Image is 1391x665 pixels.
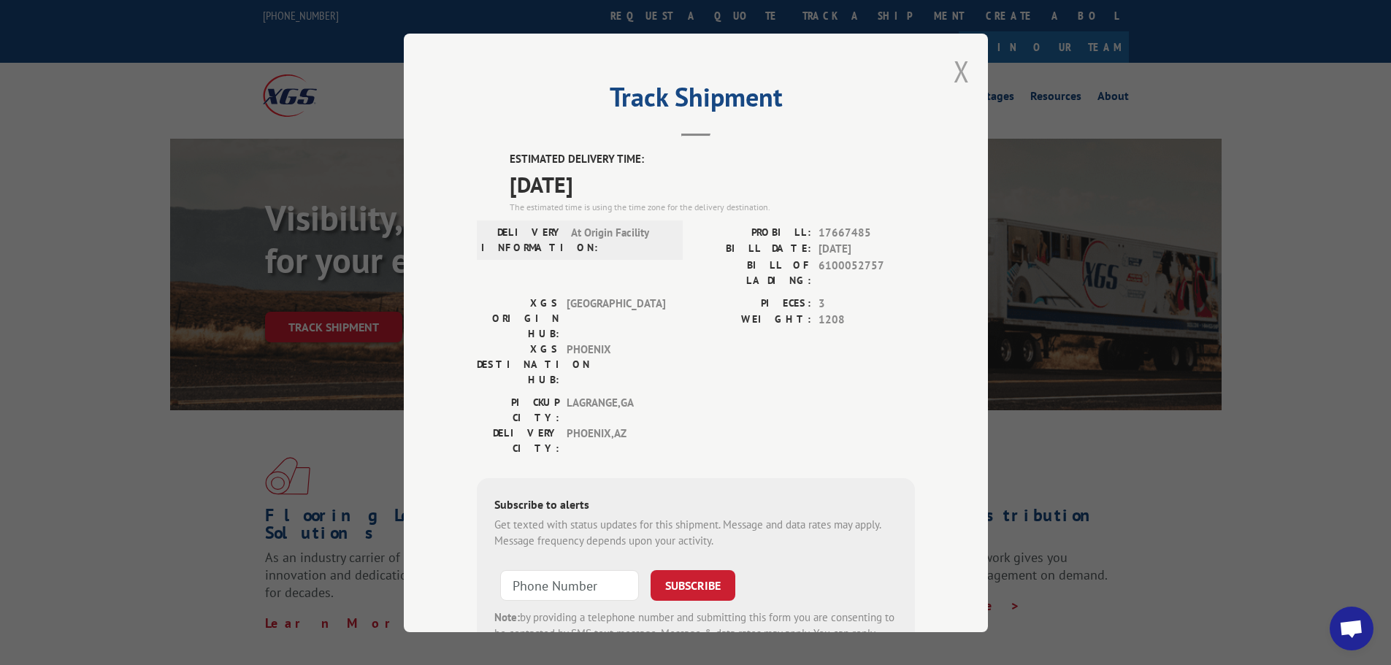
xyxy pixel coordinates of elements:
span: At Origin Facility [571,224,670,255]
label: XGS DESTINATION HUB: [477,341,559,387]
div: Subscribe to alerts [494,495,897,516]
label: BILL OF LADING: [696,257,811,288]
span: 1208 [819,312,915,328]
div: The estimated time is using the time zone for the delivery destination. [510,200,915,213]
div: Get texted with status updates for this shipment. Message and data rates may apply. Message frequ... [494,516,897,549]
span: 3 [819,295,915,312]
label: DELIVERY INFORMATION: [481,224,564,255]
label: PROBILL: [696,224,811,241]
span: LAGRANGE , GA [567,394,665,425]
button: Close modal [954,52,970,91]
label: WEIGHT: [696,312,811,328]
button: SUBSCRIBE [651,569,735,600]
span: [GEOGRAPHIC_DATA] [567,295,665,341]
label: ESTIMATED DELIVERY TIME: [510,151,915,168]
label: DELIVERY CITY: [477,425,559,455]
strong: Note: [494,610,520,623]
div: Open chat [1330,607,1373,650]
h2: Track Shipment [477,87,915,115]
label: XGS ORIGIN HUB: [477,295,559,341]
span: 17667485 [819,224,915,241]
div: by providing a telephone number and submitting this form you are consenting to be contacted by SM... [494,609,897,658]
span: 6100052757 [819,257,915,288]
span: [DATE] [819,241,915,258]
input: Phone Number [500,569,639,600]
span: [DATE] [510,167,915,200]
label: PICKUP CITY: [477,394,559,425]
span: PHOENIX [567,341,665,387]
span: PHOENIX , AZ [567,425,665,455]
label: BILL DATE: [696,241,811,258]
label: PIECES: [696,295,811,312]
